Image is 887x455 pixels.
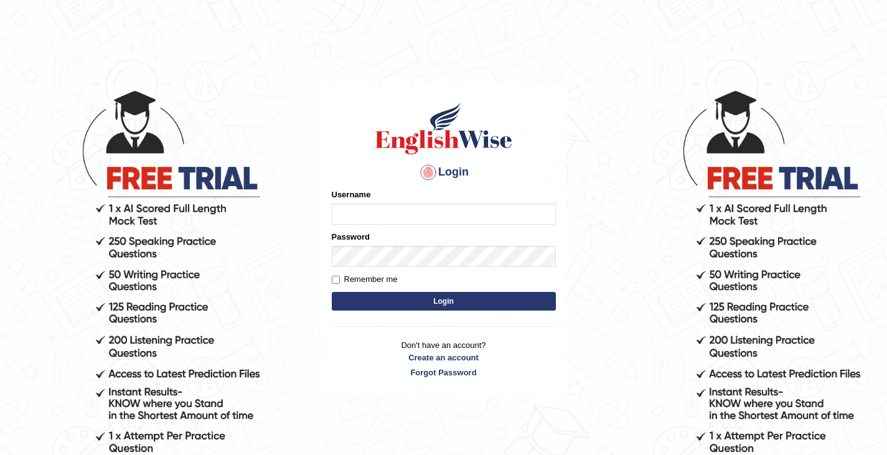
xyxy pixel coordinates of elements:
[332,189,371,200] label: Username
[332,339,556,378] p: Don't have an account?
[332,292,556,311] button: Login
[332,367,556,378] a: Forgot Password
[373,100,515,156] img: Logo of English Wise sign in for intelligent practice with AI
[332,352,556,364] a: Create an account
[332,276,340,284] input: Remember me
[332,231,370,243] label: Password
[332,273,398,286] label: Remember me
[332,162,556,182] h4: Login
